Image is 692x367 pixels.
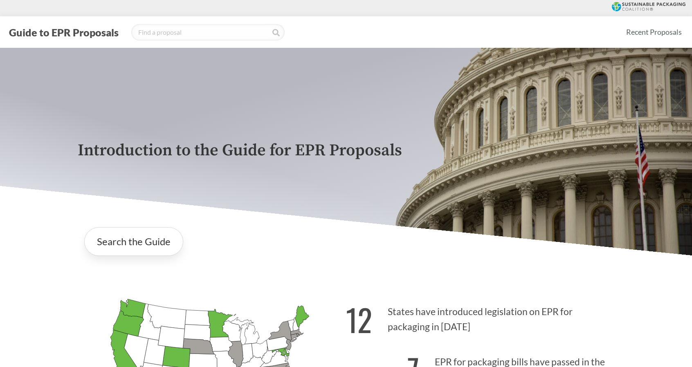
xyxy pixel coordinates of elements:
button: Guide to EPR Proposals [7,26,121,39]
a: Search the Guide [84,227,183,256]
a: Recent Proposals [622,23,685,41]
p: States have introduced legislation on EPR for packaging in [DATE] [346,292,614,342]
strong: 12 [346,297,372,342]
input: Find a proposal [131,24,285,40]
p: Introduction to the Guide for EPR Proposals [78,141,614,160]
